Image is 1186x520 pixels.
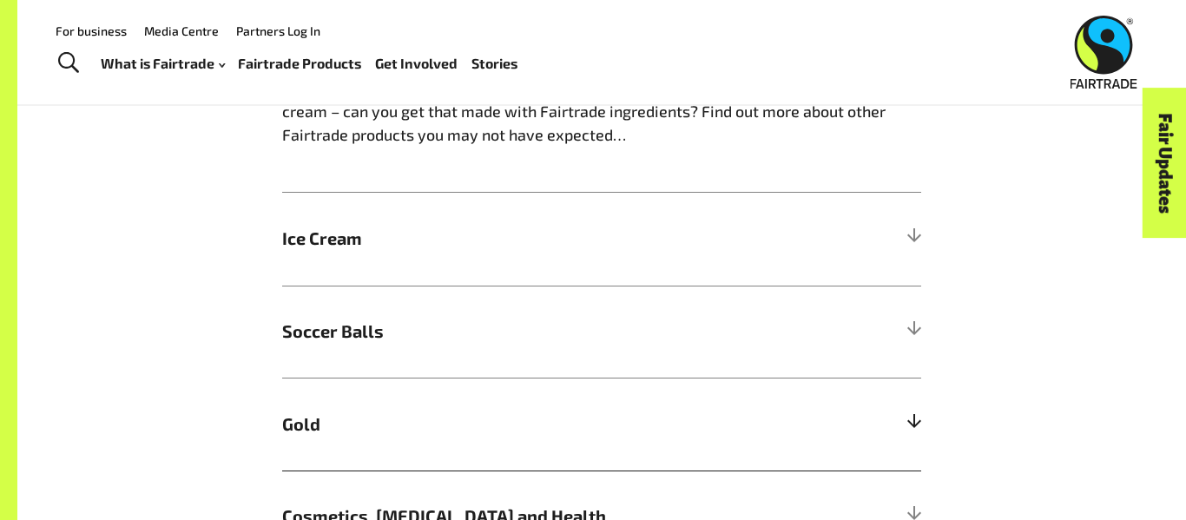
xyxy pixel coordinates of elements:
[238,51,361,76] a: Fairtrade Products
[282,78,886,144] span: Bet you didn’t know Fairtrade gold can be found in your laptop did you? How about ice cream – can...
[47,42,89,85] a: Toggle Search
[282,411,761,438] span: Gold
[375,51,458,76] a: Get Involved
[144,23,219,38] a: Media Centre
[282,319,761,345] span: Soccer Balls
[236,23,320,38] a: Partners Log In
[56,23,127,38] a: For business
[282,226,761,252] span: Ice Cream
[471,51,517,76] a: Stories
[1071,16,1137,89] img: Fairtrade Australia New Zealand logo
[101,51,225,76] a: What is Fairtrade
